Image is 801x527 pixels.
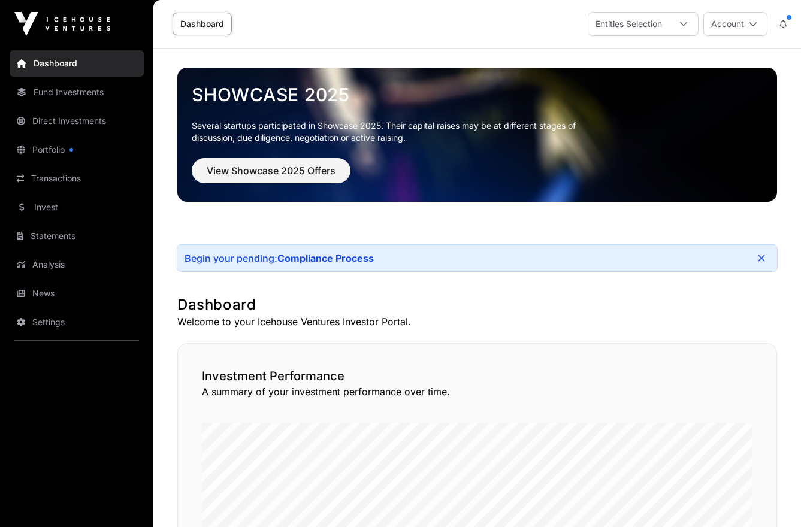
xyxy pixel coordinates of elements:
p: Welcome to your Icehouse Ventures Investor Portal. [177,314,777,329]
a: Transactions [10,165,144,192]
div: Entities Selection [588,13,669,35]
a: View Showcase 2025 Offers [192,170,350,182]
img: Icehouse Ventures Logo [14,12,110,36]
p: Several startups participated in Showcase 2025. Their capital raises may be at different stages o... [192,120,594,144]
p: A summary of your investment performance over time. [202,384,752,399]
span: View Showcase 2025 Offers [207,163,335,178]
a: Statements [10,223,144,249]
a: Dashboard [173,13,232,35]
img: Showcase 2025 [177,68,777,202]
h2: Investment Performance [202,368,752,384]
div: Begin your pending: [185,252,374,264]
a: Analysis [10,252,144,278]
button: View Showcase 2025 Offers [192,158,350,183]
a: Showcase 2025 [192,84,763,105]
button: Account [703,12,767,36]
a: News [10,280,144,307]
a: Invest [10,194,144,220]
a: Settings [10,309,144,335]
h1: Dashboard [177,295,777,314]
a: Portfolio [10,137,144,163]
a: Compliance Process [277,252,374,264]
a: Dashboard [10,50,144,77]
a: Fund Investments [10,79,144,105]
a: Direct Investments [10,108,144,134]
iframe: Chat Widget [741,470,801,527]
button: Close [753,250,770,266]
